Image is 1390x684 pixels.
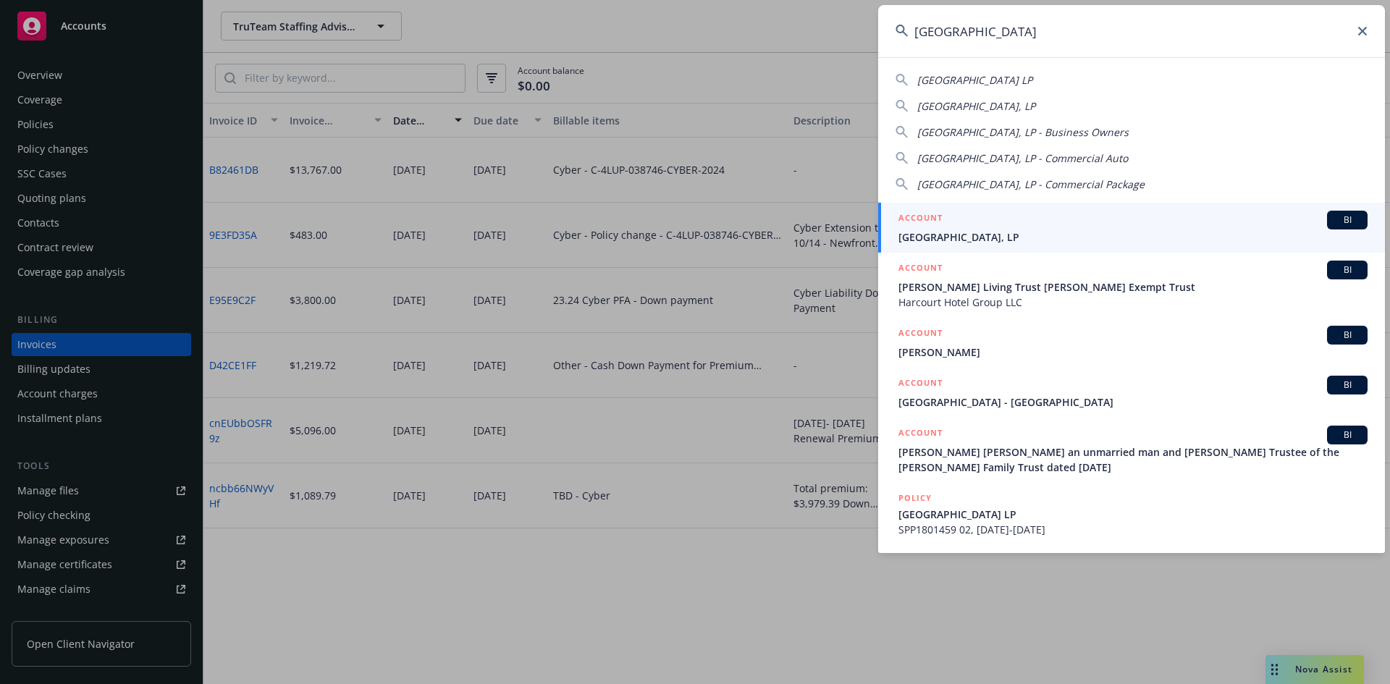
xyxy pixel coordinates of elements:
span: [GEOGRAPHIC_DATA], LP - Business Owners [917,125,1129,139]
span: BI [1333,428,1362,442]
span: BI [1333,329,1362,342]
span: [GEOGRAPHIC_DATA] LP [917,73,1032,87]
input: Search... [878,5,1385,57]
span: [GEOGRAPHIC_DATA] - [GEOGRAPHIC_DATA] [898,394,1368,410]
span: [GEOGRAPHIC_DATA], LP [917,99,1035,113]
h5: ACCOUNT [898,376,943,393]
span: [GEOGRAPHIC_DATA] LP [898,507,1368,522]
a: ACCOUNTBI[PERSON_NAME] [878,318,1385,368]
span: [PERSON_NAME] [PERSON_NAME] an unmarried man and [PERSON_NAME] Trustee of the [PERSON_NAME] Famil... [898,444,1368,475]
a: ACCOUNTBI[GEOGRAPHIC_DATA], LP [878,203,1385,253]
span: BI [1333,379,1362,392]
h5: ACCOUNT [898,326,943,343]
h5: POLICY [898,491,932,505]
span: BI [1333,263,1362,276]
a: ACCOUNTBI[GEOGRAPHIC_DATA] - [GEOGRAPHIC_DATA] [878,368,1385,418]
a: ACCOUNTBI[PERSON_NAME] [PERSON_NAME] an unmarried man and [PERSON_NAME] Trustee of the [PERSON_NA... [878,418,1385,483]
span: BI [1333,214,1362,227]
h5: ACCOUNT [898,211,943,228]
span: [GEOGRAPHIC_DATA], LP - Commercial Package [917,177,1145,191]
a: ACCOUNTBI[PERSON_NAME] Living Trust [PERSON_NAME] Exempt TrustHarcourt Hotel Group LLC [878,253,1385,318]
span: SPP1801459 02, [DATE]-[DATE] [898,522,1368,537]
span: [GEOGRAPHIC_DATA], LP [898,229,1368,245]
span: [GEOGRAPHIC_DATA], LP - Commercial Auto [917,151,1128,165]
h5: ACCOUNT [898,426,943,443]
h5: ACCOUNT [898,261,943,278]
span: [PERSON_NAME] [898,345,1368,360]
span: Harcourt Hotel Group LLC [898,295,1368,310]
a: POLICY[GEOGRAPHIC_DATA] LPSPP1801459 02, [DATE]-[DATE] [878,483,1385,545]
span: [PERSON_NAME] Living Trust [PERSON_NAME] Exempt Trust [898,279,1368,295]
